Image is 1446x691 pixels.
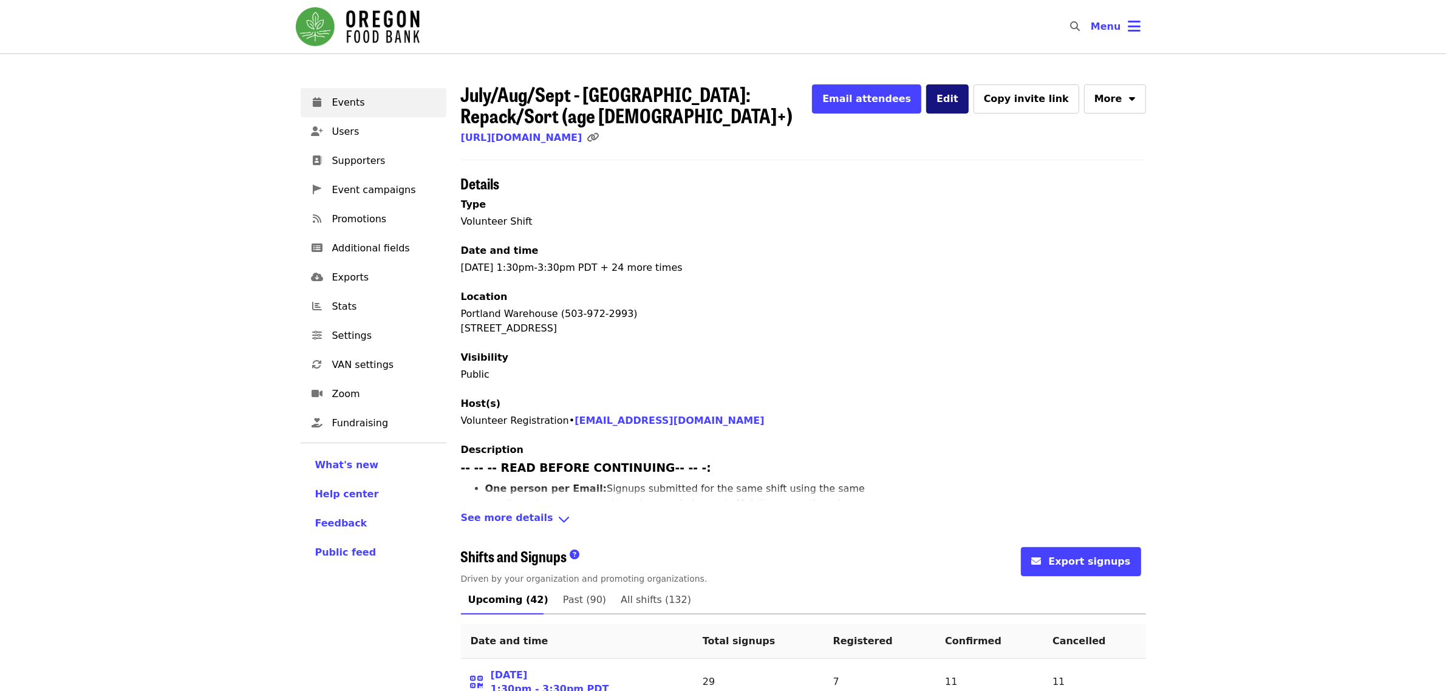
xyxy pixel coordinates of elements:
[315,488,379,500] span: Help center
[461,352,509,363] span: Visibility
[822,93,911,104] span: Email attendees
[315,458,432,472] a: What's new
[621,591,691,608] span: All shifts (132)
[312,242,323,254] i: list-alt icon
[315,546,377,558] span: Public feed
[613,585,698,614] a: All shifts (132)
[301,263,446,292] a: Exports
[461,461,711,474] strong: -- -- -- READ BEFORE CONTINUING-- -- -:
[563,591,606,608] span: Past (90)
[332,183,437,197] span: Event campaigns
[461,80,793,129] span: July/Aug/Sept - [GEOGRAPHIC_DATA]: Repack/Sort (age [DEMOGRAPHIC_DATA]+)
[812,84,921,114] button: Email attendees
[332,124,437,139] span: Users
[1130,91,1136,103] i: sort-down icon
[1091,21,1121,32] span: Menu
[301,321,446,350] a: Settings
[1128,18,1141,35] i: bars icon
[301,175,446,205] a: Event campaigns
[313,301,322,312] i: chart-bar icon
[936,93,958,104] span: Edit
[471,635,548,647] span: Date and time
[833,635,893,647] span: Registered
[312,126,324,137] i: user-plus icon
[461,321,1146,336] div: [STREET_ADDRESS]
[332,95,437,110] span: Events
[1094,92,1122,106] span: More
[312,417,323,429] i: hand-holding-heart icon
[468,591,548,608] span: Upcoming (42)
[332,328,437,343] span: Settings
[461,291,508,302] span: Location
[313,97,322,108] i: calendar icon
[1084,84,1146,114] button: More
[1087,12,1097,41] input: Search
[332,358,437,372] span: VAN settings
[301,234,446,263] a: Additional fields
[315,545,432,560] a: Public feed
[461,197,1146,501] div: [DATE] 1:30pm-3:30pm PDT + 24 more times
[461,132,582,143] a: [URL][DOMAIN_NAME]
[461,511,1146,528] div: See more detailsangle-down icon
[315,487,432,502] a: Help center
[485,483,607,494] strong: One person per Email:
[313,330,322,341] i: sliders-h icon
[984,93,1069,104] span: Copy invite link
[587,132,599,143] i: link icon
[332,299,437,314] span: Stats
[461,545,567,567] span: Shifts and Signups
[301,292,446,321] a: Stats
[461,245,539,256] span: Date and time
[461,511,553,528] span: See more details
[556,585,613,614] a: Past (90)
[945,635,1001,647] span: Confirmed
[312,388,323,400] i: video icon
[461,307,1146,321] div: Portland Warehouse (503-972-2993)
[315,516,367,531] button: Feedback
[1081,12,1151,41] button: Toggle account menu
[461,216,533,227] span: Volunteer Shift
[332,387,437,401] span: Zoom
[461,574,708,584] span: Driven by your organization and promoting organizations.
[315,459,379,471] span: What's new
[301,205,446,234] a: Promotions
[587,132,606,143] span: Click to copy link!
[301,88,446,117] a: Events
[332,212,437,226] span: Promotions
[296,7,420,46] img: Oregon Food Bank - Home
[332,241,437,256] span: Additional fields
[332,416,437,431] span: Fundraising
[332,270,437,285] span: Exports
[471,673,483,691] i: qrcode icon
[461,585,556,614] a: Upcoming (42)
[570,549,580,560] i: question-circle icon
[703,635,776,647] span: Total signups
[301,146,446,175] a: Supporters
[1070,21,1080,32] i: search icon
[575,415,764,426] a: [EMAIL_ADDRESS][DOMAIN_NAME]
[1021,547,1141,576] button: envelope iconExport signups
[313,359,322,370] i: sync icon
[558,511,571,528] i: angle-down icon
[312,271,324,283] i: cloud-download icon
[461,199,486,210] span: Type
[1052,635,1106,647] span: Cancelled
[313,213,322,225] i: rss icon
[313,184,322,196] i: pennant icon
[485,482,886,554] li: Signups submitted for the same shift using the same email creates an error and is only recorded o...
[461,172,500,194] span: Details
[974,84,1079,114] button: Copy invite link
[301,409,446,438] a: Fundraising
[926,84,969,114] button: Edit
[461,444,523,455] span: Description
[301,117,446,146] a: Users
[461,415,765,426] span: Volunteer Registration •
[301,350,446,380] a: VAN settings
[461,398,501,409] span: Host(s)
[1031,556,1041,567] i: envelope icon
[332,154,437,168] span: Supporters
[461,367,1146,382] p: Public
[313,155,322,166] i: address-book icon
[301,380,446,409] a: Zoom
